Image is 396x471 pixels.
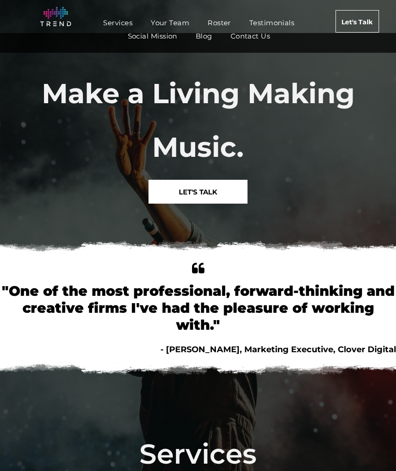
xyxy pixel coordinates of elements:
a: LET'S TALK [148,180,247,204]
span: Make a Living Making Music. [42,77,355,164]
span: - [PERSON_NAME], Marketing Executive, Clover Digital [160,344,396,355]
font: "One of the most professional, forward-thinking and creative firms I've had the pleasure of worki... [2,283,395,333]
a: Let's Talk [335,10,379,33]
a: Social Mission [119,29,187,43]
a: Contact Us [221,29,280,43]
a: Your Team [142,16,198,29]
span: Let's Talk [341,11,373,33]
span: LET'S TALK [179,180,217,204]
a: Testimonials [240,16,303,29]
span: Services [139,437,257,471]
a: Blog [187,29,221,43]
a: Services [94,16,142,29]
img: logo [40,7,71,26]
a: Roster [198,16,240,29]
